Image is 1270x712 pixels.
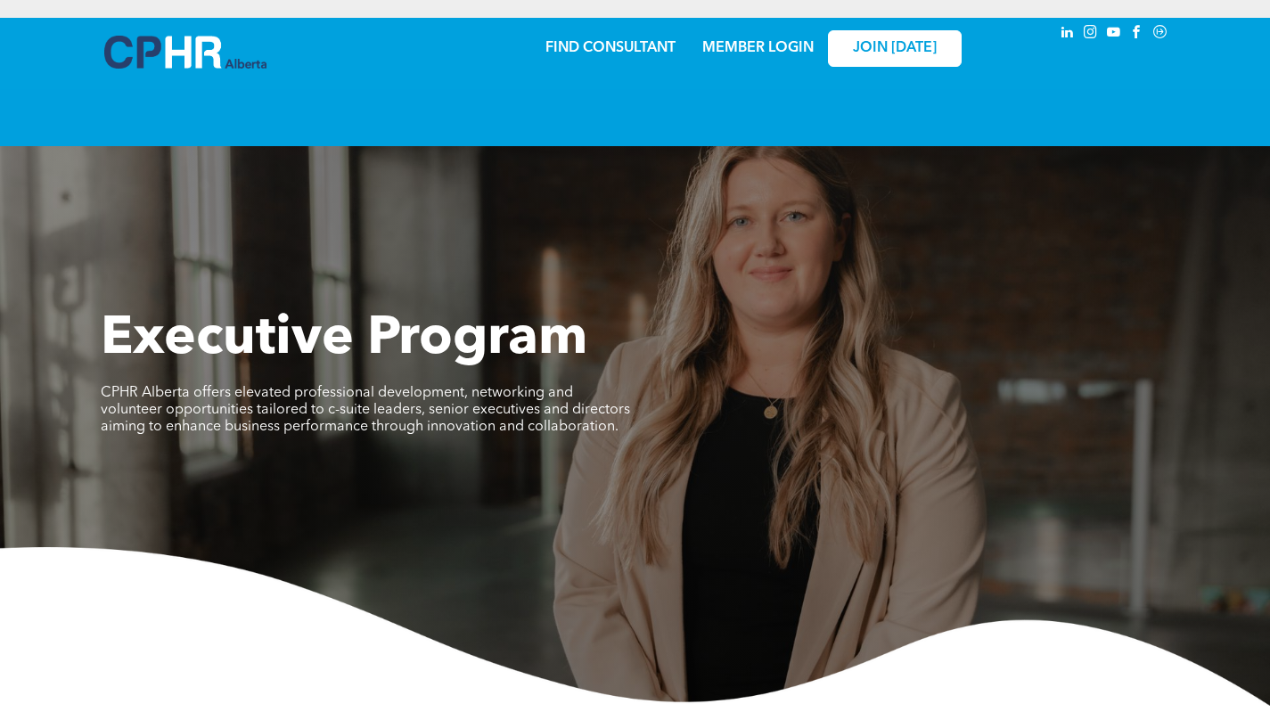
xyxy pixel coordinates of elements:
[545,41,676,55] a: FIND CONSULTANT
[101,386,630,434] span: CPHR Alberta offers elevated professional development, networking and volunteer opportunities tai...
[828,30,962,67] a: JOIN [DATE]
[853,40,937,57] span: JOIN [DATE]
[1058,22,1077,46] a: linkedin
[702,41,814,55] a: MEMBER LOGIN
[1127,22,1147,46] a: facebook
[1104,22,1124,46] a: youtube
[1151,22,1170,46] a: Social network
[1081,22,1101,46] a: instagram
[104,36,266,69] img: A blue and white logo for cp alberta
[101,313,587,366] span: Executive Program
